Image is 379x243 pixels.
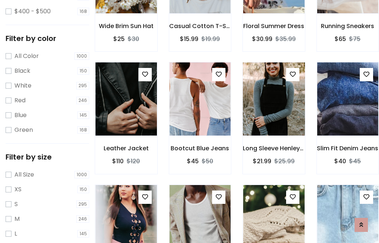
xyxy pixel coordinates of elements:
[14,111,27,120] label: Blue
[76,82,89,89] span: 295
[77,67,89,75] span: 150
[335,35,346,42] h6: $65
[14,170,34,179] label: All Size
[14,66,30,75] label: Black
[77,186,89,193] span: 150
[14,126,33,134] label: Green
[74,171,89,178] span: 1000
[76,215,89,223] span: 246
[14,96,26,105] label: Red
[253,158,271,165] h6: $21.99
[317,23,379,30] h6: Running Sneakers
[334,158,346,165] h6: $40
[180,35,198,42] h6: $15.99
[14,81,31,90] label: White
[14,7,51,16] label: $400 - $500
[187,158,199,165] h6: $45
[77,112,89,119] span: 145
[243,23,305,30] h6: Floral Summer Dress
[77,126,89,134] span: 168
[349,35,360,43] del: $75
[113,35,125,42] h6: $25
[76,97,89,104] span: 246
[77,8,89,15] span: 168
[95,23,157,30] h6: Wide Brim Sun Hat
[6,153,89,161] h5: Filter by size
[169,23,231,30] h6: Casual Cotton T-Shirt
[77,230,89,237] span: 145
[95,145,157,152] h6: Leather Jacket
[317,145,379,152] h6: Slim Fit Denim Jeans
[252,35,272,42] h6: $30.99
[74,52,89,60] span: 1000
[76,201,89,208] span: 295
[14,215,20,223] label: M
[127,157,140,165] del: $120
[169,145,231,152] h6: Bootcut Blue Jeans
[14,229,17,238] label: L
[349,157,361,165] del: $45
[202,157,213,165] del: $50
[14,185,21,194] label: XS
[275,35,296,43] del: $35.99
[6,34,89,43] h5: Filter by color
[112,158,124,165] h6: $110
[274,157,295,165] del: $25.99
[201,35,220,43] del: $19.99
[14,200,18,209] label: S
[128,35,139,43] del: $30
[243,145,305,152] h6: Long Sleeve Henley T-Shirt
[14,52,39,61] label: All Color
